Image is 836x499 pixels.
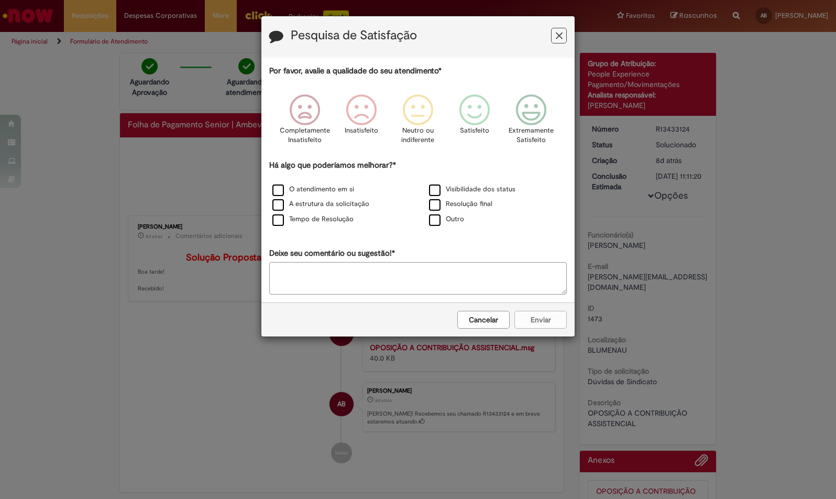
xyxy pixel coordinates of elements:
label: Pesquisa de Satisfação [291,29,417,42]
label: Deixe seu comentário ou sugestão!* [269,248,395,259]
label: A estrutura da solicitação [272,199,369,209]
div: Satisfeito [448,86,501,158]
label: Visibilidade dos status [429,185,515,194]
p: Extremamente Satisfeito [509,126,554,145]
p: Neutro ou indiferente [399,126,437,145]
div: Insatisfeito [335,86,388,158]
div: Neutro ou indiferente [391,86,445,158]
label: Resolução final [429,199,492,209]
label: Por favor, avalie a qualidade do seu atendimento* [269,66,442,77]
label: Outro [429,214,464,224]
p: Insatisfeito [345,126,378,136]
p: Satisfeito [460,126,489,136]
label: O atendimento em si [272,185,354,194]
div: Há algo que poderíamos melhorar?* [269,160,567,227]
div: Completamente Insatisfeito [278,86,331,158]
label: Tempo de Resolução [272,214,354,224]
p: Completamente Insatisfeito [280,126,330,145]
div: Extremamente Satisfeito [504,86,558,158]
button: Cancelar [457,311,510,329]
